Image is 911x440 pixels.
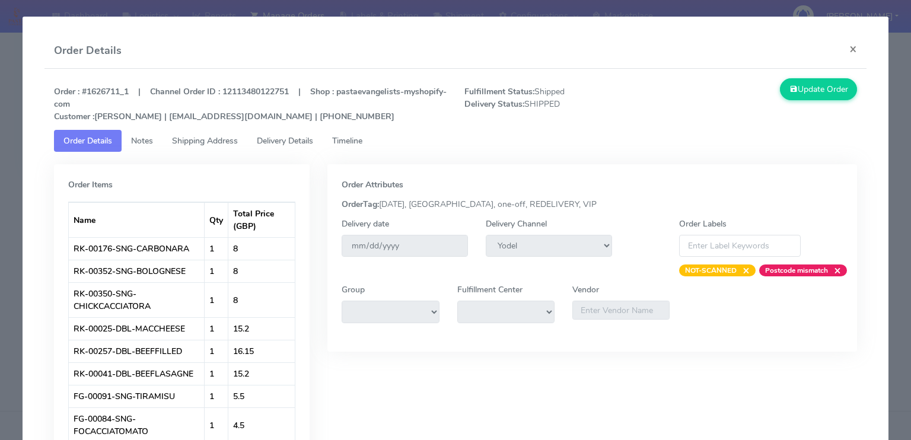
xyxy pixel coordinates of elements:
[54,43,122,59] h4: Order Details
[685,266,737,275] strong: NOT-SCANNED
[228,317,295,340] td: 15.2
[69,362,205,385] td: RK-00041-DBL-BEEFLASAGNE
[457,283,523,296] label: Fulfillment Center
[464,98,524,110] strong: Delivery Status:
[679,235,801,257] input: Enter Label Keywords
[228,362,295,385] td: 15.2
[205,340,228,362] td: 1
[54,111,94,122] strong: Customer :
[572,301,670,320] input: Enter Vendor Name
[205,385,228,407] td: 1
[780,78,857,100] button: Update Order
[828,264,841,276] span: ×
[228,202,295,237] th: Total Price (GBP)
[737,264,750,276] span: ×
[228,282,295,317] td: 8
[572,283,599,296] label: Vendor
[464,86,534,97] strong: Fulfillment Status:
[342,179,403,190] strong: Order Attributes
[205,317,228,340] td: 1
[69,385,205,407] td: FG-00091-SNG-TIRAMISU
[840,33,867,65] button: Close
[69,260,205,282] td: RK-00352-SNG-BOLOGNESE
[332,135,362,146] span: Timeline
[257,135,313,146] span: Delivery Details
[228,260,295,282] td: 8
[205,202,228,237] th: Qty
[69,282,205,317] td: RK-00350-SNG-CHICKCACCIATORA
[131,135,153,146] span: Notes
[63,135,112,146] span: Order Details
[679,218,727,230] label: Order Labels
[765,266,828,275] strong: Postcode mismatch
[205,260,228,282] td: 1
[228,385,295,407] td: 5.5
[486,218,547,230] label: Delivery Channel
[455,85,661,123] span: Shipped SHIPPED
[68,179,113,190] strong: Order Items
[205,362,228,385] td: 1
[69,340,205,362] td: RK-00257-DBL-BEEFFILLED
[69,317,205,340] td: RK-00025-DBL-MACCHEESE
[228,340,295,362] td: 16.15
[342,218,389,230] label: Delivery date
[172,135,238,146] span: Shipping Address
[54,86,447,122] strong: Order : #1626711_1 | Channel Order ID : 12113480122751 | Shop : pastaevangelists-myshopify-com [P...
[228,237,295,260] td: 8
[205,282,228,317] td: 1
[342,199,379,210] strong: OrderTag:
[54,130,857,152] ul: Tabs
[333,198,852,211] div: [DATE], [GEOGRAPHIC_DATA], one-off, REDELIVERY, VIP
[205,237,228,260] td: 1
[69,237,205,260] td: RK-00176-SNG-CARBONARA
[69,202,205,237] th: Name
[342,283,365,296] label: Group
